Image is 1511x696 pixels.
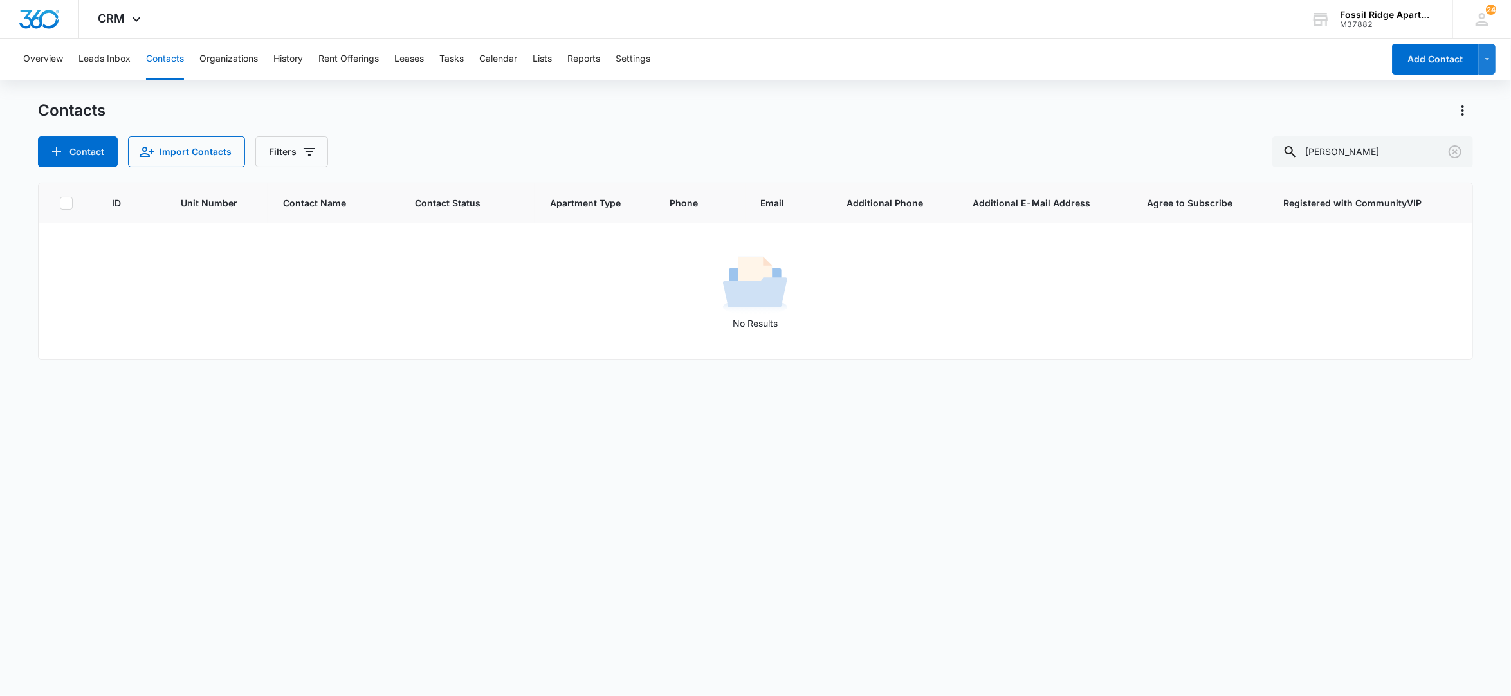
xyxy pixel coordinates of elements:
button: Calendar [479,39,517,80]
span: Apartment Type [550,196,638,210]
button: Add Contact [1392,44,1479,75]
button: Contacts [146,39,184,80]
button: Settings [616,39,650,80]
div: account name [1340,10,1434,20]
span: Additional Phone [847,196,942,210]
span: Additional E-Mail Address [973,196,1116,210]
span: Phone [670,196,711,210]
span: 24 [1486,5,1496,15]
span: Unit Number [181,196,253,210]
button: Leases [394,39,424,80]
div: notifications count [1486,5,1496,15]
button: Import Contacts [128,136,245,167]
span: Contact Name [283,196,365,210]
img: No Results [723,252,787,316]
button: Add Contact [38,136,118,167]
button: Tasks [439,39,464,80]
button: Clear [1445,142,1465,162]
button: Filters [255,136,328,167]
span: ID [112,196,131,210]
button: Reports [567,39,600,80]
span: CRM [98,12,125,25]
button: History [273,39,303,80]
button: Leads Inbox [78,39,131,80]
span: Registered with CommunityVIP [1283,196,1452,210]
div: account id [1340,20,1434,29]
button: Organizations [199,39,258,80]
span: Contact Status [415,196,500,210]
button: Rent Offerings [318,39,379,80]
button: Actions [1452,100,1473,121]
button: Overview [23,39,63,80]
h1: Contacts [38,101,105,120]
input: Search Contacts [1272,136,1473,167]
button: Lists [533,39,552,80]
p: No Results [39,316,1472,330]
span: Email [761,196,798,210]
span: Agree to Subscribe [1147,196,1252,210]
